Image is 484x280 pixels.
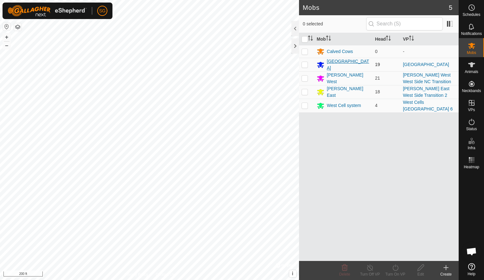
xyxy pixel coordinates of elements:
div: West Cell system [327,102,361,109]
span: i [292,271,293,276]
div: [GEOGRAPHIC_DATA] [327,58,370,71]
th: Head [373,33,400,45]
span: Status [466,127,477,131]
div: [PERSON_NAME] West [327,72,370,85]
span: VPs [468,108,475,112]
span: Mobs [467,51,476,55]
div: Turn On VP [383,271,408,277]
p-sorticon: Activate to sort [409,37,414,42]
a: Contact Us [156,272,175,277]
th: Mob [314,33,373,45]
span: Delete [339,272,350,277]
a: West Cells [GEOGRAPHIC_DATA] 6 [403,100,453,111]
div: Create [433,271,459,277]
p-sorticon: Activate to sort [308,37,313,42]
span: 4 [375,103,378,108]
button: i [289,270,296,277]
span: Help [468,272,475,276]
a: [PERSON_NAME] East West Side Transition 2 [403,86,449,98]
img: Gallagher Logo [8,5,87,17]
button: – [3,42,10,49]
th: VP [400,33,459,45]
a: Help [459,261,484,278]
div: Open chat [462,242,481,261]
button: Reset Map [3,23,10,30]
p-sorticon: Activate to sort [326,37,331,42]
a: [GEOGRAPHIC_DATA] [403,62,449,67]
span: Heatmap [464,165,479,169]
button: + [3,33,10,41]
div: Turn Off VP [357,271,383,277]
span: 21 [375,76,380,81]
h2: Mobs [303,4,449,11]
input: Search (S) [366,17,443,30]
span: 5 [449,3,452,12]
a: Privacy Policy [124,272,148,277]
span: Schedules [462,13,480,17]
span: 18 [375,89,380,94]
button: Map Layers [14,23,22,31]
span: SG [99,8,105,14]
span: 0 selected [303,21,366,27]
span: Neckbands [462,89,481,93]
p-sorticon: Activate to sort [386,37,391,42]
td: - [400,45,459,58]
span: Animals [465,70,478,74]
span: 0 [375,49,378,54]
div: Edit [408,271,433,277]
div: [PERSON_NAME] East [327,85,370,99]
span: Infra [468,146,475,150]
span: 19 [375,62,380,67]
div: Calved Cows [327,48,353,55]
a: [PERSON_NAME] West West Side NC Transition [403,72,451,84]
span: Notifications [461,32,482,36]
